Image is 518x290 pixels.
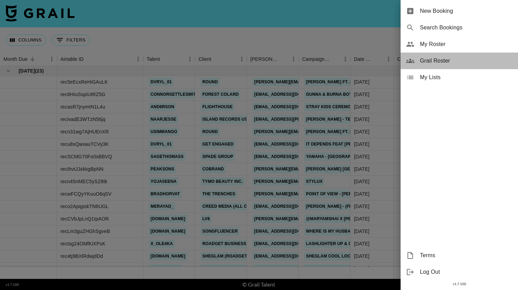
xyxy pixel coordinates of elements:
[401,69,518,86] div: My Lists
[401,280,518,288] div: v 1.7.100
[401,19,518,36] div: Search Bookings
[420,40,512,48] span: My Roster
[401,247,518,264] div: Terms
[420,73,512,82] span: My Lists
[420,57,512,65] span: Grail Roster
[401,264,518,280] div: Log Out
[420,24,512,32] span: Search Bookings
[401,36,518,53] div: My Roster
[401,3,518,19] div: New Booking
[420,251,512,260] span: Terms
[420,268,512,276] span: Log Out
[401,53,518,69] div: Grail Roster
[420,7,512,15] span: New Booking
